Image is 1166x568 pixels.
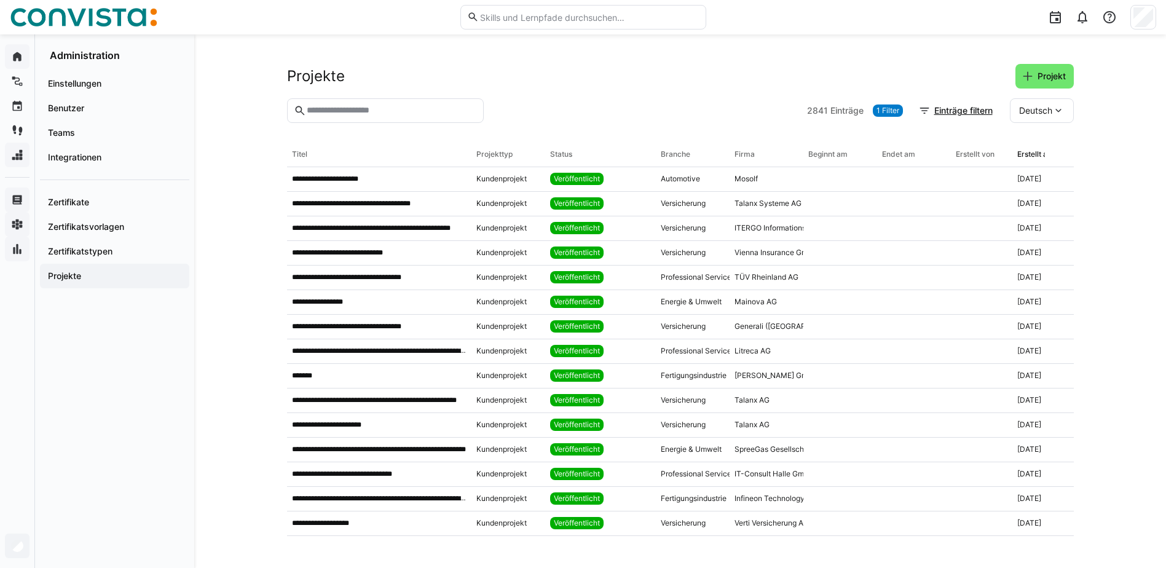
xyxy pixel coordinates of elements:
[554,223,600,233] span: Veröffentlicht
[554,494,600,503] span: Veröffentlicht
[735,321,886,331] div: Generali ([GEOGRAPHIC_DATA]) Holding AG
[661,346,735,356] div: Professional Services
[735,371,850,381] div: [PERSON_NAME] GmbH & Co. KG
[661,469,735,479] div: Professional Services
[735,494,805,503] div: Infineon Technology
[554,297,600,307] span: Veröffentlicht
[1017,518,1041,528] div: [DATE]
[735,346,771,356] div: Litreca AG
[554,469,600,479] span: Veröffentlicht
[1019,105,1052,117] span: Deutsch
[735,149,755,159] div: Firma
[476,494,527,503] span: Kundenprojekt
[876,106,899,116] span: 1 Filter
[476,518,527,528] span: Kundenprojekt
[554,174,600,184] span: Veröffentlicht
[735,199,802,208] div: Talanx Systeme AG
[476,174,527,184] span: Kundenprojekt
[735,223,870,233] div: ITERGO Informationstechnologie GmbH
[554,444,600,454] span: Veröffentlicht
[554,518,600,528] span: Veröffentlicht
[735,420,770,430] div: Talanx AG
[882,149,915,159] div: Endet am
[1017,248,1041,258] div: [DATE]
[1036,70,1068,82] span: Projekt
[554,395,600,405] span: Veröffentlicht
[1017,272,1041,282] div: [DATE]
[476,149,513,159] div: Projekttyp
[1017,371,1041,381] div: [DATE]
[1017,395,1041,405] div: [DATE]
[292,149,307,159] div: Titel
[661,420,706,430] div: Versicherung
[661,297,722,307] div: Energie & Umwelt
[554,272,600,282] span: Veröffentlicht
[912,98,1001,123] button: Einträge filtern
[1017,469,1041,479] div: [DATE]
[661,444,722,454] div: Energie & Umwelt
[661,248,706,258] div: Versicherung
[554,371,600,381] span: Veröffentlicht
[661,395,706,405] div: Versicherung
[735,469,814,479] div: IT-Consult Halle GmbH
[1017,494,1041,503] div: [DATE]
[1017,297,1041,307] div: [DATE]
[1017,149,1054,159] div: Erstellt am
[735,518,809,528] div: Verti Versicherung AG
[476,371,527,381] span: Kundenprojekt
[1017,321,1041,331] div: [DATE]
[932,105,995,117] span: Einträge filtern
[1017,346,1041,356] div: [DATE]
[735,395,770,405] div: Talanx AG
[830,105,864,117] span: Einträge
[661,321,706,331] div: Versicherung
[1017,199,1041,208] div: [DATE]
[476,321,527,331] span: Kundenprojekt
[661,494,727,503] div: Fertigungsindustrie
[661,371,727,381] div: Fertigungsindustrie
[476,248,527,258] span: Kundenprojekt
[554,321,600,331] span: Veröffentlicht
[661,174,700,184] div: Automotive
[661,149,690,159] div: Branche
[554,248,600,258] span: Veröffentlicht
[476,272,527,282] span: Kundenprojekt
[661,518,706,528] div: Versicherung
[735,444,987,454] div: SpreeGas Gesellschaft für Gasversorgung und Energiedienstleistung mbH
[554,420,600,430] span: Veröffentlicht
[476,469,527,479] span: Kundenprojekt
[476,346,527,356] span: Kundenprojekt
[1017,174,1041,184] div: [DATE]
[550,149,572,159] div: Status
[956,149,995,159] div: Erstellt von
[479,12,699,23] input: Skills und Lernpfade durchsuchen…
[1015,64,1074,89] button: Projekt
[735,248,928,258] div: Vienna Insurance Group AG (VIG), [GEOGRAPHIC_DATA]
[554,199,600,208] span: Veröffentlicht
[476,297,527,307] span: Kundenprojekt
[735,174,758,184] div: Mosolf
[1017,420,1041,430] div: [DATE]
[661,272,735,282] div: Professional Services
[476,420,527,430] span: Kundenprojekt
[735,297,777,307] div: Mainova AG
[287,67,345,85] h2: Projekte
[476,395,527,405] span: Kundenprojekt
[735,272,798,282] div: TÜV Rheinland AG
[554,346,600,356] span: Veröffentlicht
[1017,444,1041,454] div: [DATE]
[808,149,848,159] div: Beginnt am
[476,444,527,454] span: Kundenprojekt
[661,199,706,208] div: Versicherung
[1017,223,1041,233] div: [DATE]
[661,223,706,233] div: Versicherung
[476,223,527,233] span: Kundenprojekt
[807,105,828,117] span: 2841
[476,199,527,208] span: Kundenprojekt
